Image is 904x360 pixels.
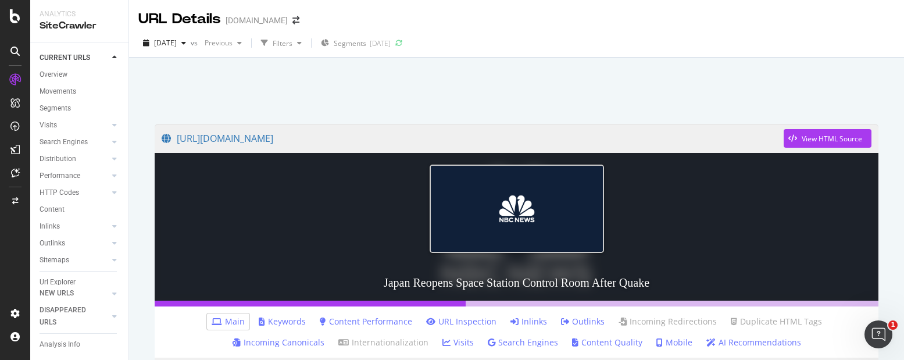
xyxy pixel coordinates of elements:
[488,337,558,348] a: Search Engines
[442,337,474,348] a: Visits
[138,34,191,52] button: [DATE]
[273,38,292,48] div: Filters
[430,165,604,253] img: Japan Reopens Space Station Control Room After Quake
[40,254,109,266] a: Sitemaps
[40,9,119,19] div: Analytics
[233,337,324,348] a: Incoming Canonicals
[200,34,246,52] button: Previous
[40,276,76,288] div: Url Explorer
[40,136,88,148] div: Search Engines
[510,316,547,327] a: Inlinks
[40,52,90,64] div: CURRENT URLS
[212,316,245,327] a: Main
[40,85,76,98] div: Movements
[864,320,892,348] iframe: Intercom live chat
[162,124,784,153] a: [URL][DOMAIN_NAME]
[40,254,69,266] div: Sitemaps
[292,16,299,24] div: arrow-right-arrow-left
[40,187,109,199] a: HTTP Codes
[40,119,109,131] a: Visits
[226,15,288,26] div: [DOMAIN_NAME]
[40,237,109,249] a: Outlinks
[40,170,80,182] div: Performance
[40,102,71,115] div: Segments
[40,304,109,329] a: DISAPPEARED URLS
[40,19,119,33] div: SiteCrawler
[191,38,200,48] span: vs
[370,38,391,48] div: [DATE]
[256,34,306,52] button: Filters
[40,338,80,351] div: Analysis Info
[334,38,366,48] span: Segments
[656,337,692,348] a: Mobile
[40,220,60,233] div: Inlinks
[138,9,221,29] div: URL Details
[40,136,109,148] a: Search Engines
[155,265,878,301] h3: Japan Reopens Space Station Control Room After Quake
[706,337,801,348] a: AI Recommendations
[200,38,233,48] span: Previous
[40,119,57,131] div: Visits
[40,237,65,249] div: Outlinks
[784,129,871,148] button: View HTML Source
[888,320,898,330] span: 1
[731,316,822,327] a: Duplicate HTML Tags
[561,316,605,327] a: Outlinks
[40,69,67,81] div: Overview
[40,85,120,98] a: Movements
[40,220,109,233] a: Inlinks
[40,102,120,115] a: Segments
[40,338,120,351] a: Analysis Info
[154,38,177,48] span: 2025 Aug. 3rd
[320,316,412,327] a: Content Performance
[40,187,79,199] div: HTTP Codes
[259,316,306,327] a: Keywords
[40,52,109,64] a: CURRENT URLS
[426,316,496,327] a: URL Inspection
[40,170,109,182] a: Performance
[40,276,120,288] a: Url Explorer
[40,153,109,165] a: Distribution
[802,134,862,144] div: View HTML Source
[572,337,642,348] a: Content Quality
[338,337,428,348] a: Internationalization
[316,34,395,52] button: Segments[DATE]
[619,316,717,327] a: Incoming Redirections
[40,287,74,300] div: NEW URLS
[40,69,120,81] a: Overview
[40,287,109,300] a: NEW URLS
[40,304,98,329] div: DISAPPEARED URLS
[40,204,120,216] a: Content
[40,153,76,165] div: Distribution
[40,204,65,216] div: Content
